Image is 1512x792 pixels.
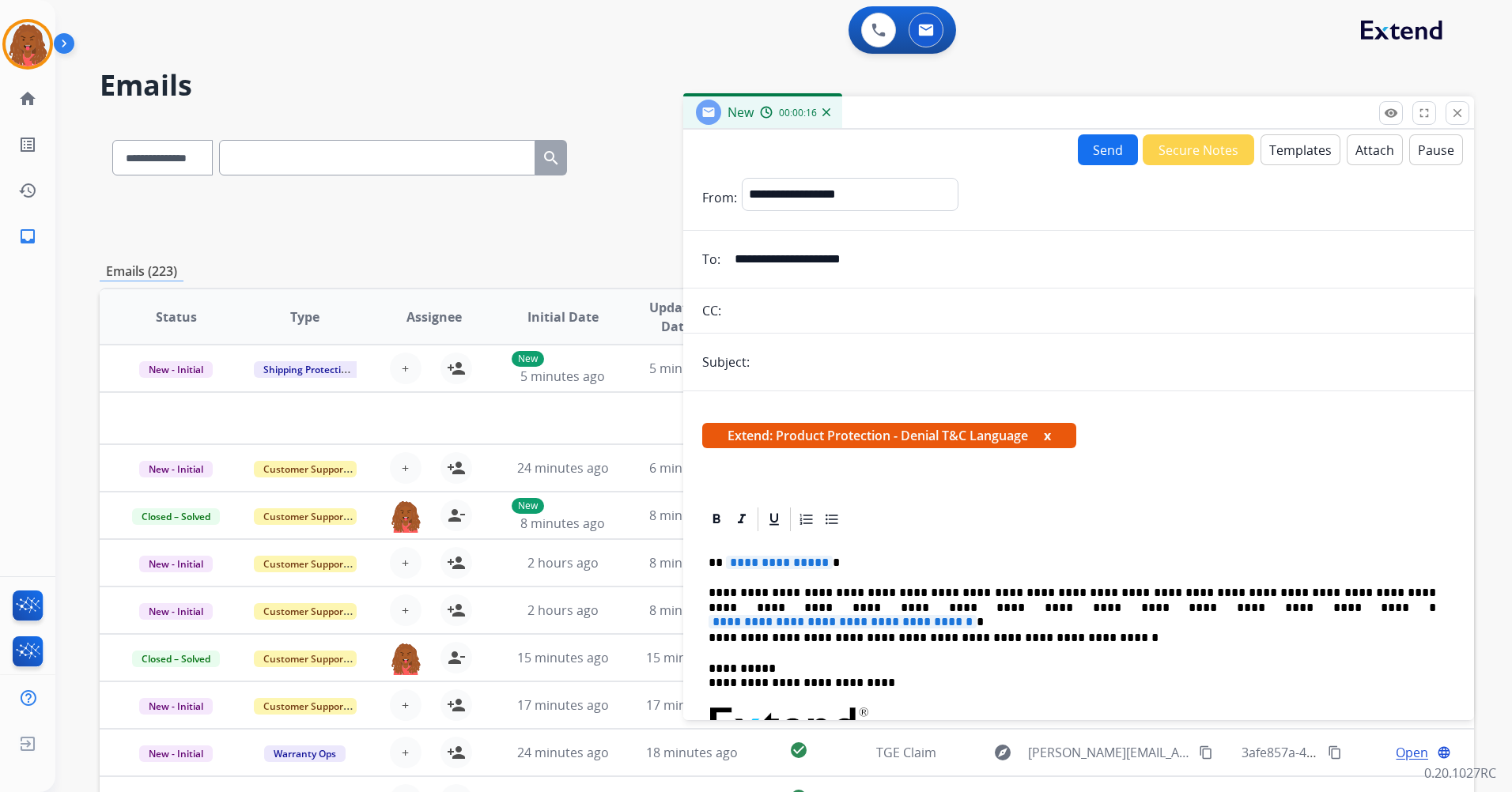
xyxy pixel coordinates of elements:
p: New [512,351,544,367]
span: + [402,696,409,715]
div: Underline [762,507,786,531]
span: Customer Support [254,461,357,477]
button: + [390,737,421,768]
span: Open [1396,743,1428,762]
span: + [402,458,409,477]
span: Customer Support [254,603,357,620]
mat-icon: inbox [18,227,37,246]
span: 00:00:16 [779,107,817,119]
div: Bullet List [820,507,844,531]
span: TGE Claim [876,744,936,761]
button: + [390,452,421,484]
mat-icon: remove_red_eye [1384,106,1398,120]
mat-icon: close [1450,106,1465,120]
mat-icon: person_remove [447,648,466,667]
span: Customer Support [254,556,357,572]
span: 8 minutes ago [649,507,734,524]
span: Customer Support [254,651,357,667]
img: agent-avatar [390,500,421,533]
p: CC: [702,301,721,320]
span: 15 minutes ago [646,649,738,666]
span: 5 minutes ago [520,368,605,385]
span: New - Initial [139,556,213,572]
img: avatar [6,22,50,66]
span: 5 minutes ago [649,360,734,377]
span: New - Initial [139,603,213,620]
p: To: [702,250,720,269]
mat-icon: content_copy [1328,745,1342,760]
span: + [402,553,409,572]
mat-icon: person_add [447,458,466,477]
button: + [390,547,421,579]
div: Italic [730,507,754,531]
mat-icon: person_add [447,601,466,620]
mat-icon: explore [993,743,1012,762]
span: Initial Date [527,307,599,326]
button: Attach [1347,134,1403,165]
mat-icon: history [18,181,37,200]
span: + [402,743,409,762]
span: 8 minutes ago [649,554,734,571]
mat-icon: person_add [447,696,466,715]
button: Templates [1261,134,1340,165]
span: 8 minutes ago [520,515,605,532]
span: 17 minutes ago [517,696,609,714]
span: New - Initial [139,361,213,378]
span: 24 minutes ago [517,744,609,761]
span: Closed – Solved [132,508,220,525]
mat-icon: language [1437,745,1451,760]
p: Subject: [702,353,750,371]
img: agent-avatar [390,642,421,675]
mat-icon: person_add [447,359,466,378]
span: 6 minutes ago [649,459,734,477]
mat-icon: home [18,89,37,108]
span: Customer Support [254,508,357,525]
mat-icon: content_copy [1199,745,1213,760]
span: 8 minutes ago [649,602,734,619]
h2: Emails [100,70,1474,101]
button: Secure Notes [1143,134,1254,165]
mat-icon: check_circle [789,741,808,760]
span: 3afe857a-404e-4b3b-ba2f-c3080bf707db [1242,744,1480,761]
span: New - Initial [139,461,213,477]
span: 2 hours ago [527,554,599,571]
mat-icon: list_alt [18,135,37,154]
mat-icon: person_add [447,743,466,762]
span: Extend: Product Protection - Denial T&C Language [702,423,1076,448]
mat-icon: person_remove [447,506,466,525]
span: 18 minutes ago [646,744,738,761]
button: Pause [1409,134,1463,165]
span: + [402,359,409,378]
span: New - Initial [139,745,213,762]
span: Shipping Protection [254,361,362,378]
span: 24 minutes ago [517,459,609,477]
div: Ordered List [795,507,818,531]
p: From: [702,188,737,207]
mat-icon: fullscreen [1417,106,1431,120]
mat-icon: search [542,149,561,168]
button: + [390,594,421,626]
div: Bold [705,507,728,531]
span: 15 minutes ago [517,649,609,666]
span: Customer Support [254,698,357,715]
button: x [1044,426,1051,445]
button: + [390,689,421,721]
button: + [390,353,421,384]
button: Send [1078,134,1138,165]
span: 17 minutes ago [646,696,738,714]
span: Status [156,307,197,326]
span: Assignee [406,307,462,326]
mat-icon: person_add [447,553,466,572]
p: 0.20.1027RC [1424,764,1496,783]
span: + [402,601,409,620]
span: New [728,104,754,121]
span: Closed – Solved [132,651,220,667]
span: Type [290,307,319,326]
span: New - Initial [139,698,213,715]
p: Emails (223) [100,262,183,281]
span: Warranty Ops [264,745,346,762]
span: [PERSON_NAME][EMAIL_ADDRESS][PERSON_NAME][DOMAIN_NAME] [1028,743,1190,762]
span: 2 hours ago [527,602,599,619]
span: Updated Date [641,298,712,336]
p: New [512,498,544,514]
